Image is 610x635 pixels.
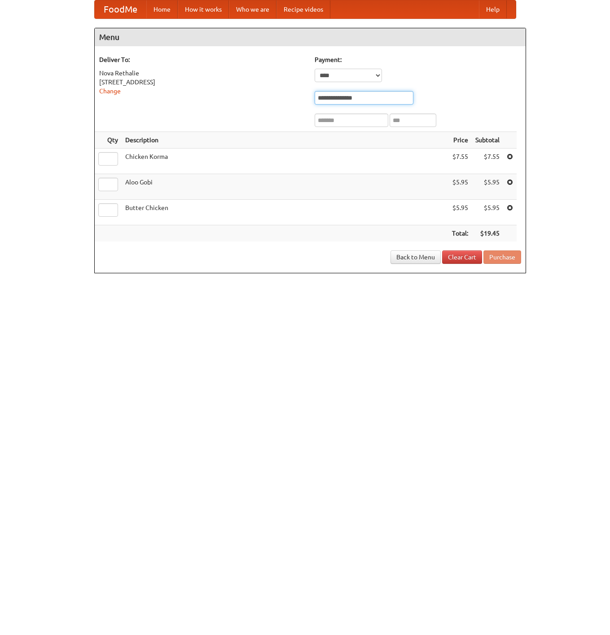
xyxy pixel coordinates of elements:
a: Recipe videos [276,0,330,18]
a: FoodMe [95,0,146,18]
a: Who we are [229,0,276,18]
h5: Payment: [315,55,521,64]
td: Chicken Korma [122,149,448,174]
td: $5.95 [472,174,503,200]
h5: Deliver To: [99,55,306,64]
a: Back to Menu [391,250,441,264]
a: How it works [178,0,229,18]
th: Total: [448,225,472,242]
td: Butter Chicken [122,200,448,225]
td: $5.95 [448,174,472,200]
td: $5.95 [472,200,503,225]
td: $7.55 [472,149,503,174]
th: $19.45 [472,225,503,242]
a: Home [146,0,178,18]
th: Qty [95,132,122,149]
th: Price [448,132,472,149]
th: Description [122,132,448,149]
td: $7.55 [448,149,472,174]
button: Purchase [483,250,521,264]
td: Aloo Gobi [122,174,448,200]
a: Help [479,0,507,18]
div: Nova Rethalie [99,69,306,78]
a: Change [99,88,121,95]
td: $5.95 [448,200,472,225]
a: Clear Cart [442,250,482,264]
h4: Menu [95,28,526,46]
th: Subtotal [472,132,503,149]
div: [STREET_ADDRESS] [99,78,306,87]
